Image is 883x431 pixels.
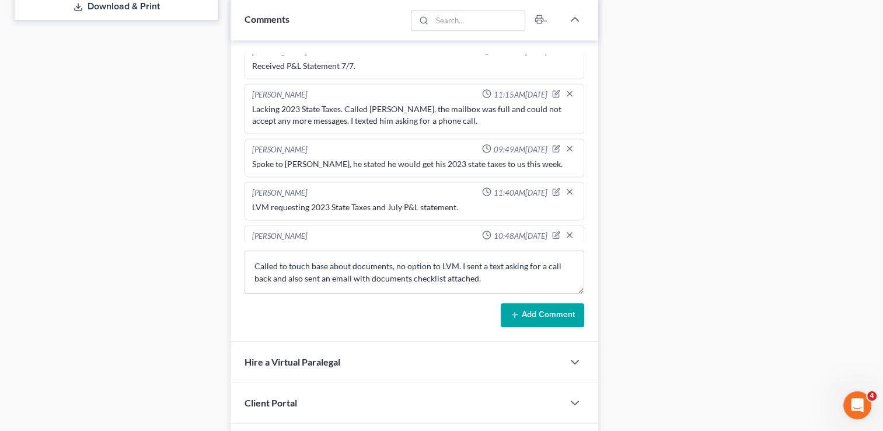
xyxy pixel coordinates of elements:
[245,397,297,408] span: Client Portal
[245,13,289,25] span: Comments
[245,356,340,367] span: Hire a Virtual Paralegal
[432,11,525,30] input: Search...
[252,89,308,100] div: [PERSON_NAME]
[252,60,577,71] div: Received P&L Statement 7/7.
[252,158,577,169] div: Spoke to [PERSON_NAME], he stated he would get his 2023 state taxes to us this week.
[867,391,877,401] span: 4
[501,303,584,328] button: Add Comment
[252,230,308,242] div: [PERSON_NAME]
[252,187,308,199] div: [PERSON_NAME]
[494,89,547,100] span: 11:15AM[DATE]
[252,144,308,155] div: [PERSON_NAME]
[494,230,547,241] span: 10:48AM[DATE]
[494,144,547,155] span: 09:49AM[DATE]
[252,201,577,213] div: LVM requesting 2023 State Taxes and July P&L statement.
[494,187,547,198] span: 11:40AM[DATE]
[252,103,577,126] div: Lacking 2023 State Taxes. Called [PERSON_NAME], the mailbox was full and could not accept any mor...
[843,391,871,419] iframe: Intercom live chat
